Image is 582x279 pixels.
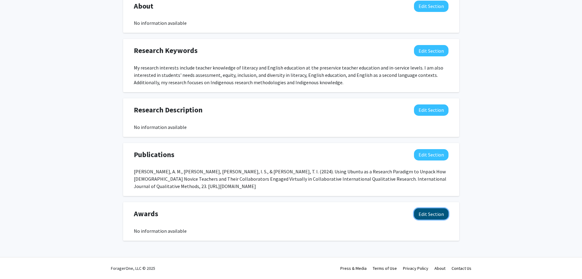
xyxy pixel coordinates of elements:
div: No information available [134,227,448,235]
button: Edit About [414,1,448,12]
a: Privacy Policy [403,266,428,271]
button: Edit Awards [414,208,448,220]
div: No information available [134,19,448,27]
button: Edit Publications [414,149,448,160]
div: No information available [134,123,448,131]
a: Terms of Use [373,266,397,271]
span: Research Description [134,104,203,115]
button: Edit Research Keywords [414,45,448,56]
a: Contact Us [452,266,471,271]
span: Research Keywords [134,45,198,56]
iframe: Chat [5,251,26,274]
a: Press & Media [340,266,367,271]
a: About [434,266,445,271]
button: Edit Research Description [414,104,448,116]
div: My research interests include teacher knowledge of literacy and English education at the preservi... [134,64,448,86]
span: About [134,1,153,12]
div: [PERSON_NAME], A. M., [PERSON_NAME], [PERSON_NAME], I. S., & [PERSON_NAME], T. I. (2024). Using U... [134,168,448,190]
div: ForagerOne, LLC © 2025 [111,258,155,279]
span: Awards [134,208,158,219]
span: Publications [134,149,174,160]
